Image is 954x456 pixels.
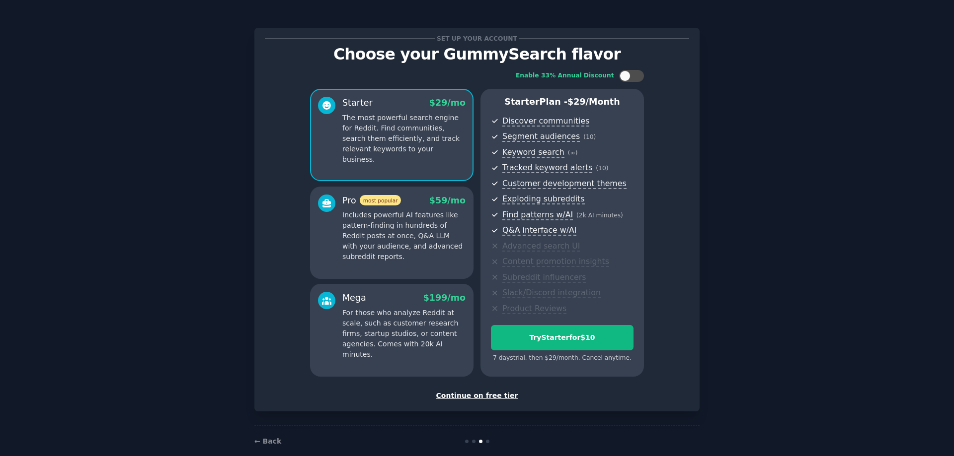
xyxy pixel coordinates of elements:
[491,332,633,343] div: Try Starter for $10
[342,210,466,262] p: Includes powerful AI features like pattern-finding in hundreds of Reddit posts at once, Q&A LLM w...
[502,288,601,298] span: Slack/Discord integration
[342,195,401,207] div: Pro
[491,325,634,350] button: TryStarterfor$10
[491,96,634,108] p: Starter Plan -
[502,116,589,127] span: Discover communities
[596,165,608,172] span: ( 10 )
[502,241,580,252] span: Advanced search UI
[254,437,281,445] a: ← Back
[502,257,609,267] span: Content promotion insights
[568,149,578,156] span: ( ∞ )
[516,71,614,80] div: Enable 33% Annual Discount
[435,33,519,44] span: Set up your account
[502,163,592,173] span: Tracked keyword alerts
[502,194,584,204] span: Exploding subreddits
[502,210,573,220] span: Find patterns w/AI
[265,391,689,401] div: Continue on free tier
[429,98,466,108] span: $ 29 /mo
[502,272,586,283] span: Subreddit influencers
[502,131,580,142] span: Segment audiences
[567,97,620,107] span: $ 29 /month
[502,147,564,158] span: Keyword search
[502,179,627,189] span: Customer development themes
[342,292,366,304] div: Mega
[342,113,466,165] p: The most powerful search engine for Reddit. Find communities, search them efficiently, and track ...
[342,308,466,360] p: For those who analyze Reddit at scale, such as customer research firms, startup studios, or conte...
[502,225,576,236] span: Q&A interface w/AI
[502,304,566,314] span: Product Reviews
[423,293,466,303] span: $ 199 /mo
[491,354,634,363] div: 7 days trial, then $ 29 /month . Cancel anytime.
[429,195,466,205] span: $ 59 /mo
[360,195,401,205] span: most popular
[342,97,373,109] div: Starter
[265,46,689,63] p: Choose your GummySearch flavor
[576,212,623,219] span: ( 2k AI minutes )
[583,133,596,140] span: ( 10 )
